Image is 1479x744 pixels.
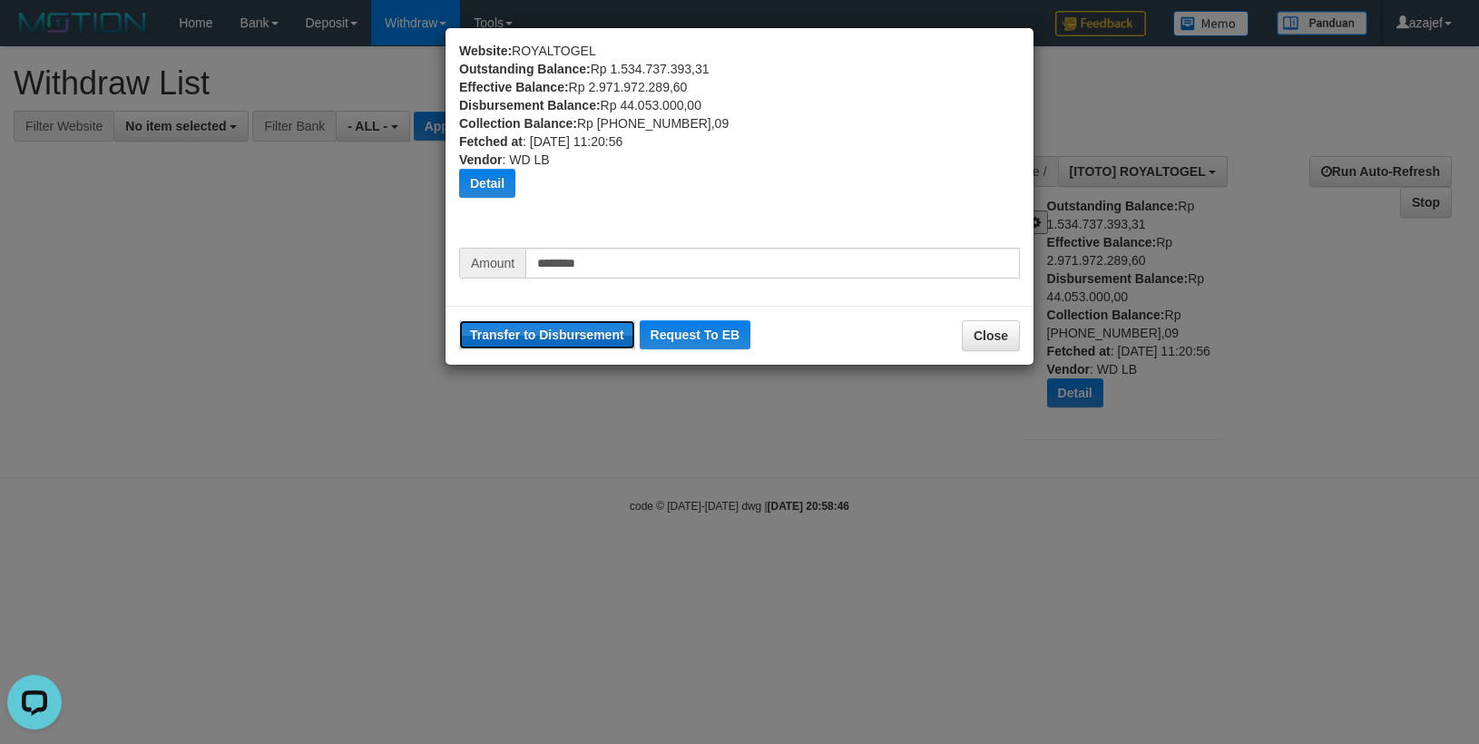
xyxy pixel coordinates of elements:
[459,98,601,113] b: Disbursement Balance:
[7,7,62,62] button: Open LiveChat chat widget
[459,134,523,149] b: Fetched at
[640,320,751,349] button: Request To EB
[459,80,569,94] b: Effective Balance:
[459,42,1020,248] div: ROYALTOGEL Rp 1.534.737.393,31 Rp 2.971.972.289,60 Rp 44.053.000,00 Rp [PHONE_NUMBER],09 : [DATE]...
[459,62,591,76] b: Outstanding Balance:
[459,169,515,198] button: Detail
[459,320,635,349] button: Transfer to Disbursement
[459,152,502,167] b: Vendor
[459,44,512,58] b: Website:
[962,320,1020,351] button: Close
[459,116,577,131] b: Collection Balance:
[459,248,525,279] span: Amount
